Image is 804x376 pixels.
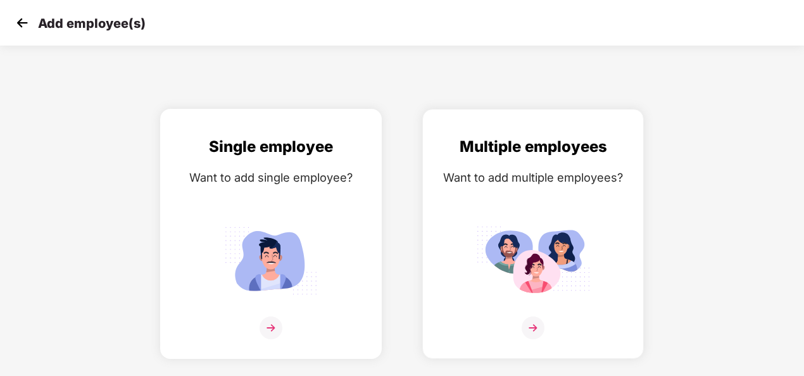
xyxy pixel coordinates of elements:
[173,135,368,159] div: Single employee
[38,16,146,31] p: Add employee(s)
[214,221,328,300] img: svg+xml;base64,PHN2ZyB4bWxucz0iaHR0cDovL3d3dy53My5vcmcvMjAwMC9zdmciIGlkPSJTaW5nbGVfZW1wbG95ZWUiIH...
[436,135,631,159] div: Multiple employees
[173,168,368,187] div: Want to add single employee?
[476,221,590,300] img: svg+xml;base64,PHN2ZyB4bWxucz0iaHR0cDovL3d3dy53My5vcmcvMjAwMC9zdmciIGlkPSJNdWx0aXBsZV9lbXBsb3llZS...
[260,316,282,339] img: svg+xml;base64,PHN2ZyB4bWxucz0iaHR0cDovL3d3dy53My5vcmcvMjAwMC9zdmciIHdpZHRoPSIzNiIgaGVpZ2h0PSIzNi...
[13,13,32,32] img: svg+xml;base64,PHN2ZyB4bWxucz0iaHR0cDovL3d3dy53My5vcmcvMjAwMC9zdmciIHdpZHRoPSIzMCIgaGVpZ2h0PSIzMC...
[522,316,544,339] img: svg+xml;base64,PHN2ZyB4bWxucz0iaHR0cDovL3d3dy53My5vcmcvMjAwMC9zdmciIHdpZHRoPSIzNiIgaGVpZ2h0PSIzNi...
[436,168,631,187] div: Want to add multiple employees?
